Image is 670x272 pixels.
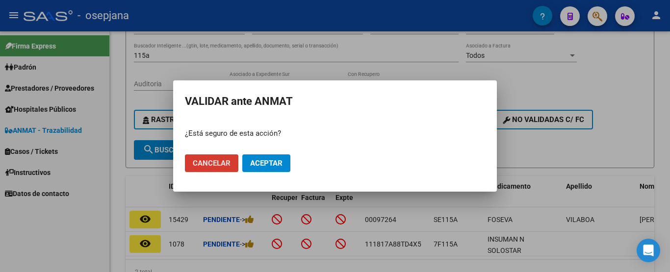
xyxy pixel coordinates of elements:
div: Open Intercom Messenger [637,239,660,262]
h2: VALIDAR ante ANMAT [185,92,485,111]
button: Cancelar [185,154,238,172]
span: Aceptar [250,159,283,168]
span: Cancelar [193,159,231,168]
p: ¿Está seguro de esta acción? [185,128,485,139]
button: Aceptar [242,154,290,172]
